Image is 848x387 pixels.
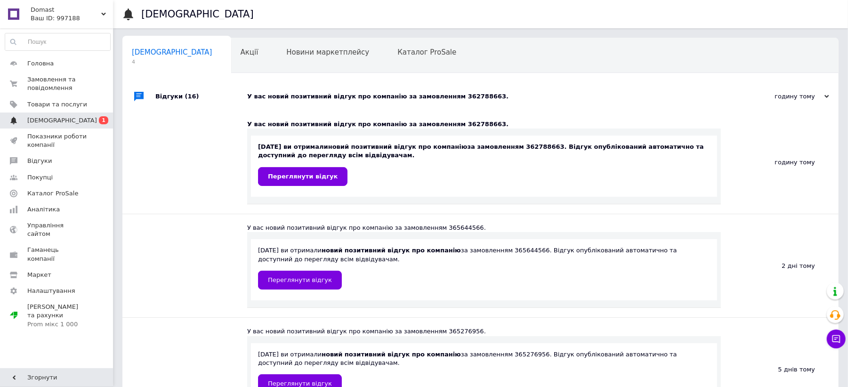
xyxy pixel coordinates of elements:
[827,330,846,348] button: Чат з покупцем
[132,48,212,56] span: [DEMOGRAPHIC_DATA]
[27,303,87,329] span: [PERSON_NAME] та рахунки
[397,48,456,56] span: Каталог ProSale
[322,247,461,254] b: новий позитивний відгук про компанію
[247,92,735,101] div: У вас новий позитивний відгук про компанію за замовленням 362788663.
[27,75,87,92] span: Замовлення та повідомлення
[27,246,87,263] span: Гаманець компанії
[268,276,332,283] span: Переглянути відгук
[27,132,87,149] span: Показники роботи компанії
[258,143,710,185] div: [DATE] ви отримали за замовленням 362788663. Відгук опублікований автоматично та доступний до пер...
[735,92,829,101] div: годину тому
[132,58,212,65] span: 4
[99,116,108,124] span: 1
[241,48,258,56] span: Акції
[27,100,87,109] span: Товари та послуги
[721,111,839,214] div: годину тому
[247,120,721,129] div: У вас новий позитивний відгук про компанію за замовленням 362788663.
[27,205,60,214] span: Аналітика
[258,246,710,289] div: [DATE] ви отримали за замовленням 365644566. Відгук опублікований автоматично та доступний до пер...
[27,320,87,329] div: Prom мікс 1 000
[27,221,87,238] span: Управління сайтом
[27,59,54,68] span: Головна
[268,173,338,180] span: Переглянути відгук
[247,327,721,336] div: У вас новий позитивний відгук про компанію за замовленням 365276956.
[31,6,101,14] span: Domast
[328,143,468,150] b: новий позитивний відгук про компанію
[141,8,254,20] h1: [DEMOGRAPHIC_DATA]
[721,214,839,317] div: 2 дні тому
[27,173,53,182] span: Покупці
[155,82,247,111] div: Відгуки
[27,189,78,198] span: Каталог ProSale
[31,14,113,23] div: Ваш ID: 997188
[27,271,51,279] span: Маркет
[247,224,721,232] div: У вас новий позитивний відгук про компанію за замовленням 365644566.
[27,287,75,295] span: Налаштування
[27,157,52,165] span: Відгуки
[27,116,97,125] span: [DEMOGRAPHIC_DATA]
[322,351,461,358] b: новий позитивний відгук про компанію
[268,380,332,387] span: Переглянути відгук
[286,48,369,56] span: Новини маркетплейсу
[258,167,347,186] a: Переглянути відгук
[5,33,110,50] input: Пошук
[185,93,199,100] span: (16)
[258,271,342,290] a: Переглянути відгук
